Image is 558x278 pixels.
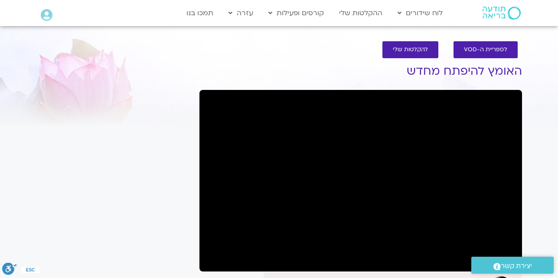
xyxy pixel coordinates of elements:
[393,46,428,53] span: להקלטות שלי
[382,41,438,58] a: להקלטות שלי
[335,5,387,21] a: ההקלטות שלי
[454,41,518,58] a: לספריית ה-VOD
[182,5,218,21] a: תמכו בנו
[464,46,507,53] span: לספריית ה-VOD
[483,7,521,20] img: תודעה בריאה
[224,5,258,21] a: עזרה
[501,260,532,272] span: יצירת קשר
[393,5,447,21] a: לוח שידורים
[264,5,328,21] a: קורסים ופעילות
[199,65,522,78] h1: האומץ להיפתח מחדש
[471,257,554,274] a: יצירת קשר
